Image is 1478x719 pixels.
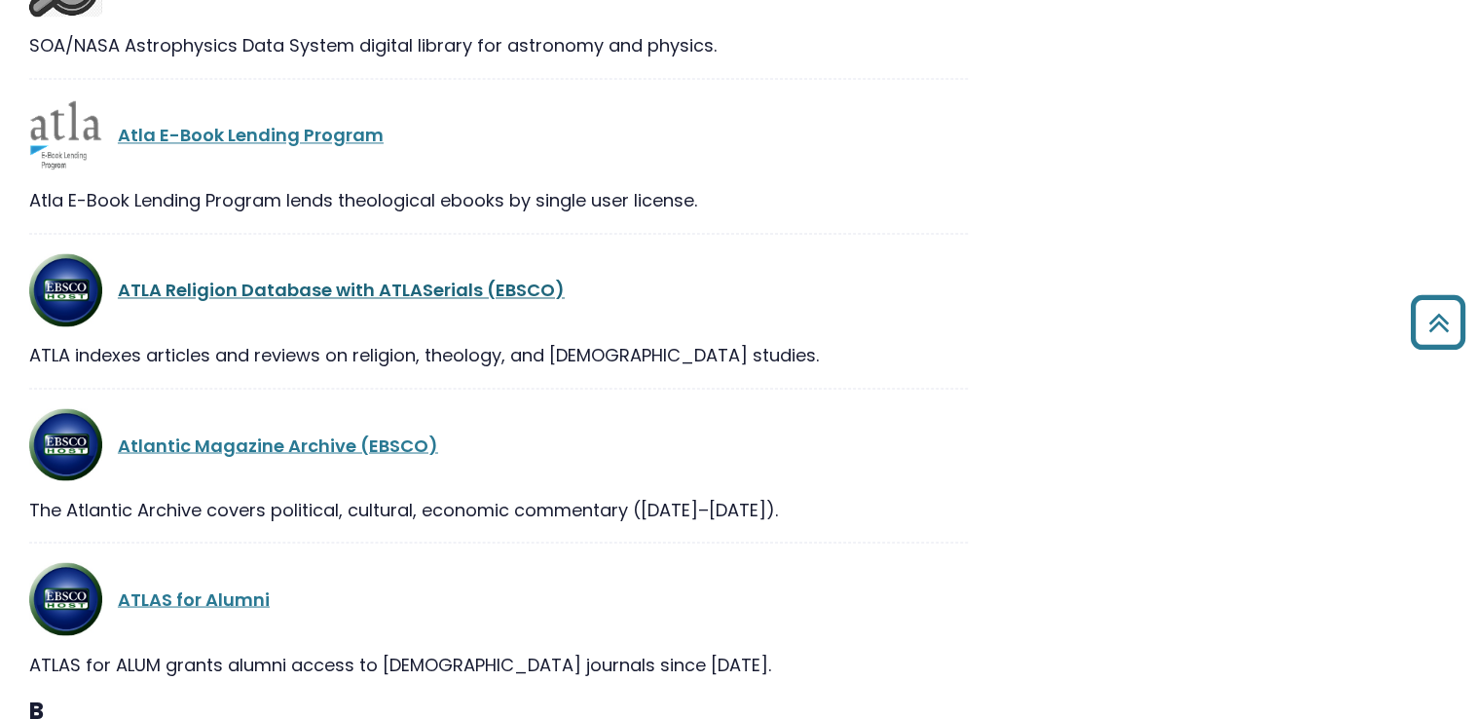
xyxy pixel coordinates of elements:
div: The Atlantic Archive covers political, cultural, economic commentary ([DATE]–[DATE]). [29,496,968,522]
a: ATLAS for Alumni [118,587,270,611]
a: Atlantic Magazine Archive (EBSCO) [118,433,438,457]
div: Atla E-Book Lending Program lends theological ebooks by single user license. [29,187,968,213]
div: ATLA indexes articles and reviews on religion, theology, and [DEMOGRAPHIC_DATA] studies. [29,342,968,368]
a: Back to Top [1403,304,1473,340]
a: ATLA Religion Database with ATLASerials (EBSCO) [118,278,565,302]
img: ATLA Religion Database [29,562,102,635]
a: Atla E-Book Lending Program [118,123,384,147]
div: SOA/NASA Astrophysics Data System digital library for astronomy and physics. [29,32,968,58]
div: ATLAS for ALUM grants alumni access to [DEMOGRAPHIC_DATA] journals since [DATE]. [29,651,968,677]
